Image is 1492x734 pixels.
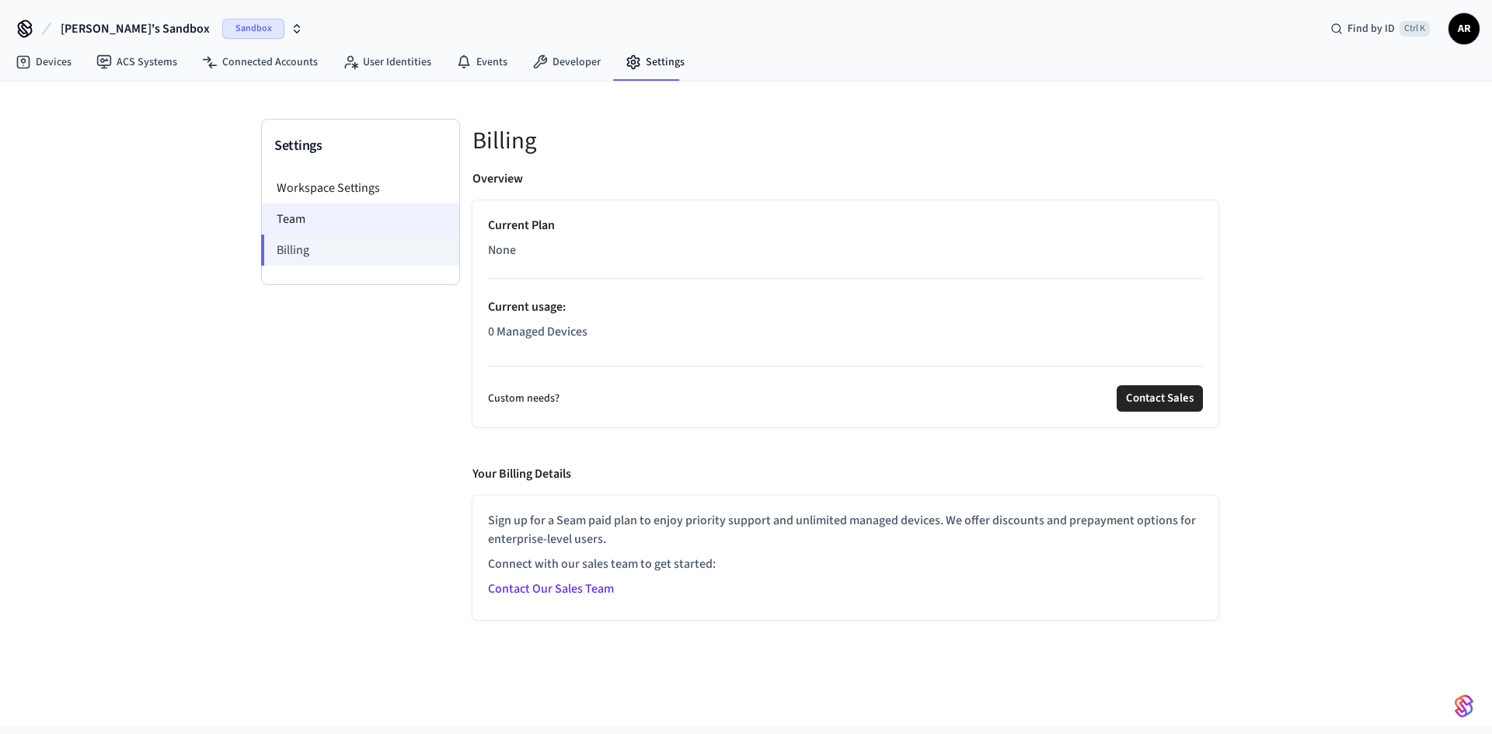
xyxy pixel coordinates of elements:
[488,555,1203,573] p: Connect with our sales team to get started:
[472,464,571,483] p: Your Billing Details
[1347,21,1395,37] span: Find by ID
[488,216,1203,235] p: Current Plan
[1400,21,1430,37] span: Ctrl K
[488,385,1203,412] div: Custom needs?
[330,48,444,76] a: User Identities
[488,580,614,597] a: Contact Our Sales Team
[1450,15,1478,43] span: AR
[444,48,520,76] a: Events
[488,511,1203,548] p: Sign up for a Seam paid plan to enjoy priority support and unlimited managed devices. We offer di...
[472,169,523,188] p: Overview
[1448,13,1480,44] button: AR
[261,235,459,266] li: Billing
[61,19,210,38] span: [PERSON_NAME]'s Sandbox
[472,125,1218,157] h5: Billing
[488,322,1203,341] p: 0 Managed Devices
[488,297,1203,316] p: Current usage :
[1455,694,1473,718] img: SeamLogoGradient.69752ec5.svg
[1318,15,1442,43] div: Find by IDCtrl K
[3,48,84,76] a: Devices
[84,48,190,76] a: ACS Systems
[488,241,516,259] span: None
[262,172,459,204] li: Workspace Settings
[520,48,613,76] a: Developer
[1117,385,1203,412] button: Contact Sales
[222,19,284,39] span: Sandbox
[190,48,330,76] a: Connected Accounts
[274,135,447,157] h3: Settings
[613,48,697,76] a: Settings
[262,204,459,235] li: Team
